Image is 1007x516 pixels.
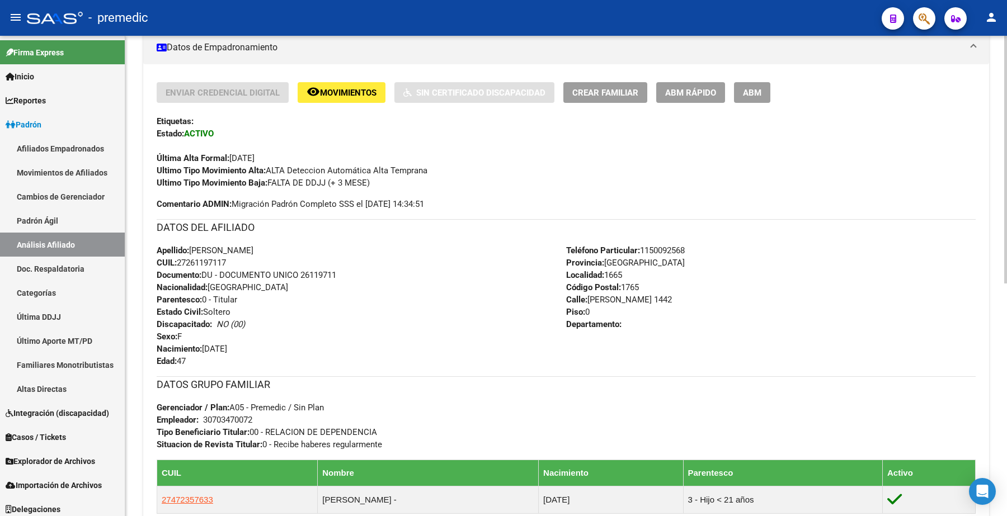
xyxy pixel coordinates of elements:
span: [GEOGRAPHIC_DATA] [157,282,288,292]
strong: Comentario ADMIN: [157,199,232,209]
th: Nombre [318,460,539,486]
span: 0 - Recibe haberes regularmente [157,439,382,449]
strong: Ultimo Tipo Movimiento Alta: [157,165,266,176]
strong: Parentesco: [157,295,202,305]
span: 27261197117 [157,258,226,268]
strong: Tipo Beneficiario Titular: [157,427,250,437]
span: Integración (discapacidad) [6,407,109,419]
mat-icon: menu [9,11,22,24]
td: [PERSON_NAME] - [318,486,539,513]
button: Crear Familiar [563,82,647,103]
span: 1665 [566,270,622,280]
strong: Última Alta Formal: [157,153,229,163]
button: ABM [734,82,770,103]
strong: Documento: [157,270,201,280]
span: ABM Rápido [665,88,716,98]
span: Explorador de Archivos [6,455,95,467]
strong: Localidad: [566,270,604,280]
mat-expansion-panel-header: Datos de Empadronamiento [143,31,989,64]
span: 0 - Titular [157,295,237,305]
span: Inicio [6,70,34,83]
span: 47 [157,356,186,366]
strong: ACTIVO [184,129,214,139]
span: - premedic [88,6,148,30]
span: Importación de Archivos [6,479,102,491]
span: FALTA DE DDJJ (+ 3 MESE) [157,178,370,188]
strong: Calle: [566,295,587,305]
span: 1765 [566,282,639,292]
span: [PERSON_NAME] [157,245,253,255]
span: Padrón [6,119,41,131]
strong: Nacionalidad: [157,282,208,292]
strong: Piso: [566,307,585,317]
span: ALTA Deteccion Automática Alta Temprana [157,165,427,176]
strong: Sexo: [157,332,177,342]
button: Sin Certificado Discapacidad [394,82,554,103]
h3: DATOS GRUPO FAMILIAR [157,377,976,392]
span: [DATE] [157,153,255,163]
mat-icon: remove_red_eye [307,85,320,98]
strong: Edad: [157,356,177,366]
td: [DATE] [539,486,683,513]
span: DU - DOCUMENTO UNICO 26119711 [157,270,336,280]
span: ABM [743,88,761,98]
mat-panel-title: Datos de Empadronamiento [157,41,962,54]
th: CUIL [157,460,318,486]
th: Nacimiento [539,460,683,486]
strong: Etiquetas: [157,116,194,126]
span: Casos / Tickets [6,431,66,443]
strong: Empleador: [157,415,199,425]
span: 27472357633 [162,495,213,504]
span: 0 [566,307,590,317]
span: [DATE] [157,344,227,354]
span: Sin Certificado Discapacidad [416,88,545,98]
strong: Ultimo Tipo Movimiento Baja: [157,178,267,188]
span: Soltero [157,307,230,317]
strong: Situacion de Revista Titular: [157,439,262,449]
span: 1150092568 [566,245,685,255]
button: Enviar Credencial Digital [157,82,289,103]
span: [PERSON_NAME] 1442 [566,295,672,305]
div: 30703470072 [203,414,252,426]
span: A05 - Premedic / Sin Plan [157,403,324,413]
strong: Estado Civil: [157,307,203,317]
strong: Discapacitado: [157,319,212,329]
div: Open Intercom Messenger [969,478,996,505]
h3: DATOS DEL AFILIADO [157,220,976,235]
td: 3 - Hijo < 21 años [683,486,883,513]
strong: Código Postal: [566,282,621,292]
span: Reportes [6,94,46,107]
span: F [157,332,182,342]
span: Delegaciones [6,503,60,515]
mat-icon: person [985,11,998,24]
span: Firma Express [6,46,64,59]
strong: Nacimiento: [157,344,202,354]
span: Migración Padrón Completo SSS el [DATE] 14:34:51 [157,198,424,210]
th: Parentesco [683,460,883,486]
th: Activo [883,460,976,486]
i: NO (00) [217,319,245,329]
strong: Departamento: [566,319,622,329]
span: Enviar Credencial Digital [166,88,280,98]
span: Crear Familiar [572,88,638,98]
strong: CUIL: [157,258,177,268]
strong: Teléfono Particular: [566,245,640,255]
strong: Apellido: [157,245,189,255]
span: 00 - RELACION DE DEPENDENCIA [157,427,377,437]
button: Movimientos [298,82,385,103]
strong: Provincia: [566,258,604,268]
button: ABM Rápido [656,82,725,103]
span: Movimientos [320,88,377,98]
strong: Estado: [157,129,184,139]
span: [GEOGRAPHIC_DATA] [566,258,685,268]
strong: Gerenciador / Plan: [157,403,229,413]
